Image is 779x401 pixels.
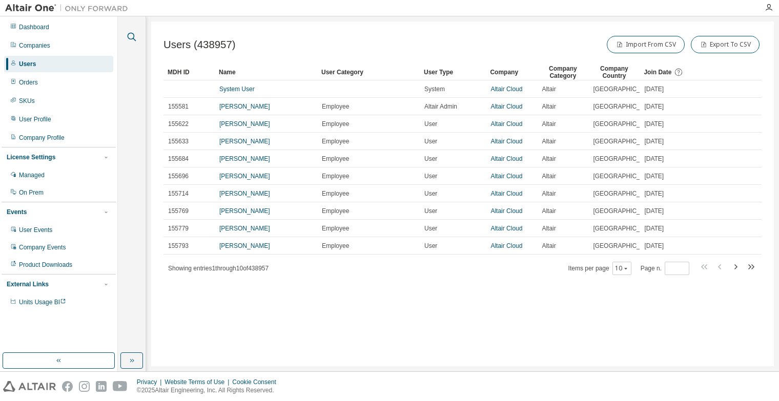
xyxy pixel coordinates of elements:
span: Employee [322,137,349,145]
a: [PERSON_NAME] [219,103,270,110]
span: [DATE] [644,242,664,250]
span: User [424,172,437,180]
span: [GEOGRAPHIC_DATA] [593,102,657,111]
div: MDH ID [168,64,211,80]
a: Altair Cloud [490,207,522,215]
span: 155769 [168,207,189,215]
a: [PERSON_NAME] [219,138,270,145]
span: [DATE] [644,102,664,111]
div: Privacy [137,378,165,386]
span: [GEOGRAPHIC_DATA] [593,137,657,145]
div: Company [490,64,533,80]
span: [DATE] [644,137,664,145]
a: Altair Cloud [490,225,522,232]
div: Product Downloads [19,261,72,269]
a: [PERSON_NAME] [219,120,270,128]
span: [DATE] [644,207,664,215]
a: [PERSON_NAME] [219,207,270,215]
span: [GEOGRAPHIC_DATA] [593,120,657,128]
img: Altair One [5,3,133,13]
div: SKUs [19,97,35,105]
div: On Prem [19,188,44,197]
div: Orders [19,78,38,87]
span: Altair [542,172,556,180]
span: Altair Admin [424,102,457,111]
span: Altair [542,155,556,163]
span: [GEOGRAPHIC_DATA] [593,172,657,180]
button: Import From CSV [607,36,685,53]
span: [DATE] [644,189,664,198]
span: Altair [542,102,556,111]
a: [PERSON_NAME] [219,225,270,232]
a: Altair Cloud [490,120,522,128]
div: License Settings [7,153,55,161]
div: Users [19,60,36,68]
span: [DATE] [644,155,664,163]
span: 155622 [168,120,189,128]
div: User Profile [19,115,51,123]
span: [GEOGRAPHIC_DATA] [593,224,657,233]
a: Altair Cloud [490,138,522,145]
span: Altair [542,85,556,93]
span: [GEOGRAPHIC_DATA] [593,155,657,163]
span: Altair [542,137,556,145]
span: Join Date [644,69,671,76]
button: Export To CSV [691,36,760,53]
div: User Events [19,226,52,234]
span: [DATE] [644,85,664,93]
span: [DATE] [644,172,664,180]
a: Altair Cloud [490,242,522,249]
span: Employee [322,155,349,163]
span: 155696 [168,172,189,180]
button: 10 [615,264,629,272]
span: Employee [322,102,349,111]
span: [GEOGRAPHIC_DATA] [593,85,657,93]
span: 155633 [168,137,189,145]
span: Page n. [641,262,689,275]
span: Users (438957) [163,39,236,51]
span: Employee [322,189,349,198]
div: Companies [19,41,50,50]
span: Altair [542,120,556,128]
a: [PERSON_NAME] [219,242,270,249]
span: User [424,224,437,233]
span: Employee [322,242,349,250]
span: 155581 [168,102,189,111]
a: Altair Cloud [490,190,522,197]
span: User [424,242,437,250]
a: [PERSON_NAME] [219,155,270,162]
div: Company Profile [19,134,65,142]
img: instagram.svg [79,381,90,392]
div: Company Events [19,243,66,251]
a: System User [219,86,255,93]
span: Units Usage BI [19,299,66,306]
img: facebook.svg [62,381,73,392]
div: Name [219,64,313,80]
span: Altair [542,224,556,233]
span: 155793 [168,242,189,250]
a: Altair Cloud [490,155,522,162]
span: [GEOGRAPHIC_DATA] [593,207,657,215]
span: Employee [322,207,349,215]
span: Employee [322,224,349,233]
div: Company Country [592,64,635,80]
span: User [424,120,437,128]
img: youtube.svg [113,381,128,392]
a: [PERSON_NAME] [219,173,270,180]
span: Altair [542,189,556,198]
span: [GEOGRAPHIC_DATA] [593,189,657,198]
span: 155684 [168,155,189,163]
div: Events [7,208,27,216]
span: Items per page [568,262,631,275]
span: 155714 [168,189,189,198]
span: User [424,155,437,163]
span: Employee [322,120,349,128]
span: User [424,137,437,145]
span: Altair [542,242,556,250]
a: Altair Cloud [490,103,522,110]
p: © 2025 Altair Engineering, Inc. All Rights Reserved. [137,386,282,395]
span: [DATE] [644,224,664,233]
div: Dashboard [19,23,49,31]
div: User Category [321,64,416,80]
span: Employee [322,172,349,180]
